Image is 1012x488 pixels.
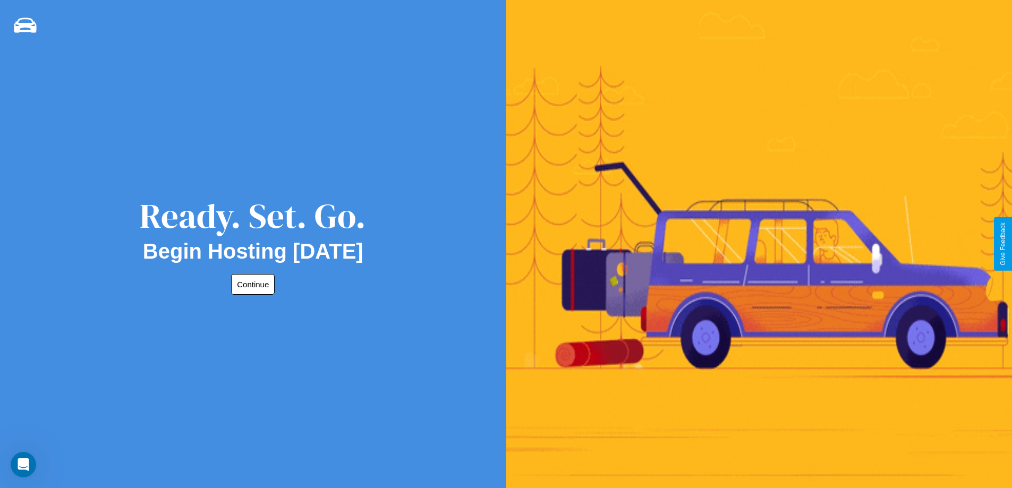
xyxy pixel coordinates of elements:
h2: Begin Hosting [DATE] [143,239,363,263]
button: Continue [231,274,275,295]
div: Ready. Set. Go. [140,192,366,239]
div: Give Feedback [999,222,1007,266]
iframe: Intercom live chat [11,452,36,477]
